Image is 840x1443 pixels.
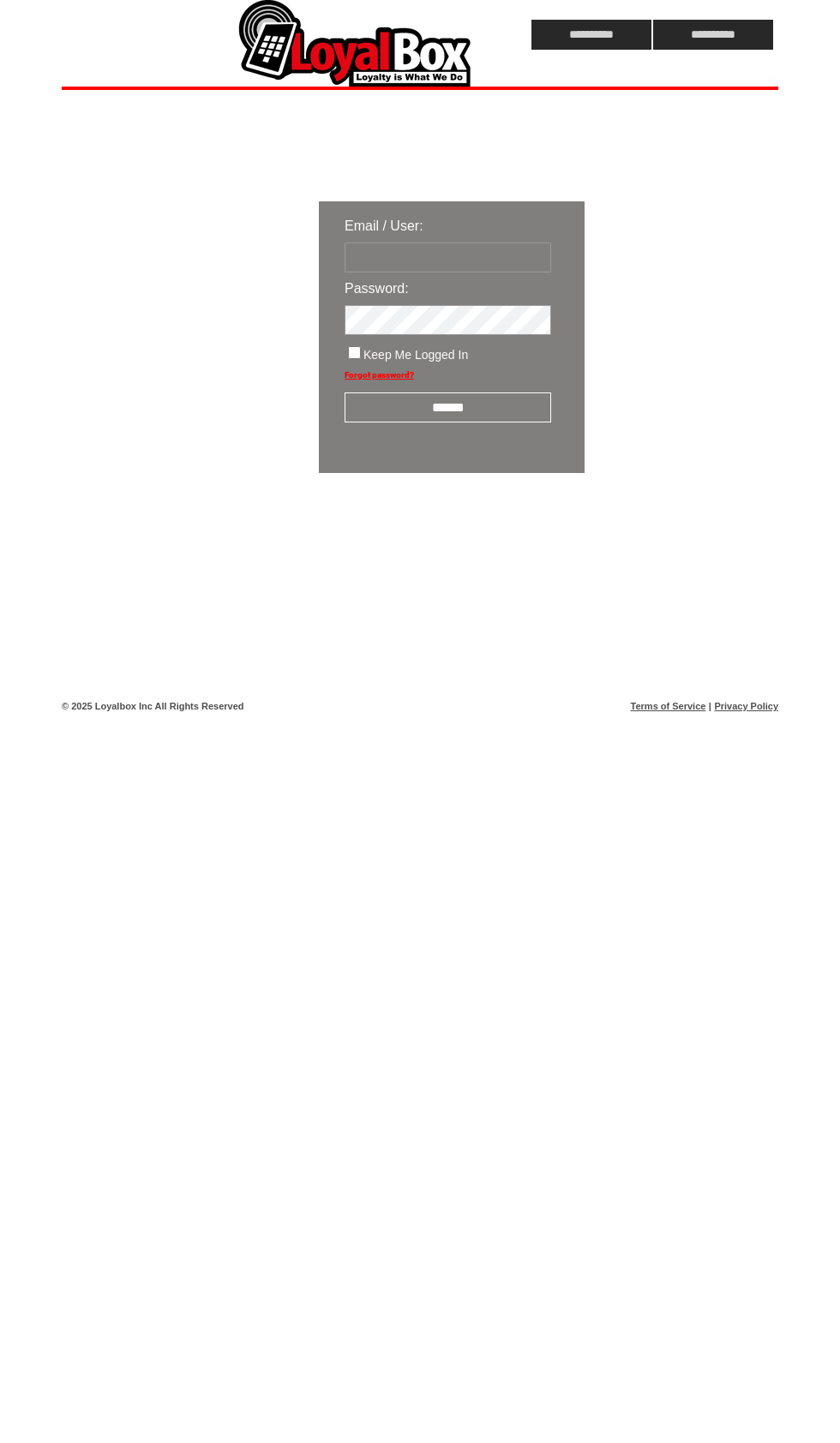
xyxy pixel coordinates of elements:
[634,516,720,537] img: transparent.png
[345,370,414,380] a: Forgot password?
[345,281,409,296] span: Password:
[62,701,244,711] span: © 2025 Loyalbox Inc All Rights Reserved
[631,701,706,711] a: Terms of Service
[363,348,468,362] span: Keep Me Logged In
[345,219,423,233] span: Email / User:
[709,701,711,711] span: |
[714,701,778,711] a: Privacy Policy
